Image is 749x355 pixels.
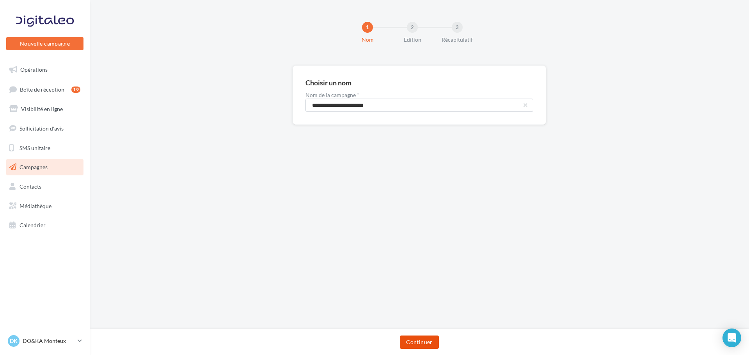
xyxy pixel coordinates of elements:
[452,22,463,33] div: 3
[305,79,351,86] div: Choisir un nom
[5,217,85,233] a: Calendrier
[71,87,80,93] div: 19
[20,203,51,209] span: Médiathèque
[5,140,85,156] a: SMS unitaire
[362,22,373,33] div: 1
[400,336,438,349] button: Continuer
[387,36,437,44] div: Edition
[407,22,418,33] div: 2
[5,120,85,137] a: Sollicitation d'avis
[10,337,18,345] span: DK
[21,106,63,112] span: Visibilité en ligne
[5,81,85,98] a: Boîte de réception19
[20,66,48,73] span: Opérations
[343,36,392,44] div: Nom
[20,164,48,170] span: Campagnes
[722,329,741,347] div: Open Intercom Messenger
[5,198,85,214] a: Médiathèque
[20,125,64,132] span: Sollicitation d'avis
[20,144,50,151] span: SMS unitaire
[5,62,85,78] a: Opérations
[5,101,85,117] a: Visibilité en ligne
[6,334,83,348] a: DK DO&KA Monteux
[6,37,83,50] button: Nouvelle campagne
[432,36,482,44] div: Récapitulatif
[20,86,64,92] span: Boîte de réception
[23,337,75,345] p: DO&KA Monteux
[5,178,85,195] a: Contacts
[5,159,85,175] a: Campagnes
[305,92,533,98] label: Nom de la campagne *
[20,222,46,228] span: Calendrier
[20,183,41,190] span: Contacts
